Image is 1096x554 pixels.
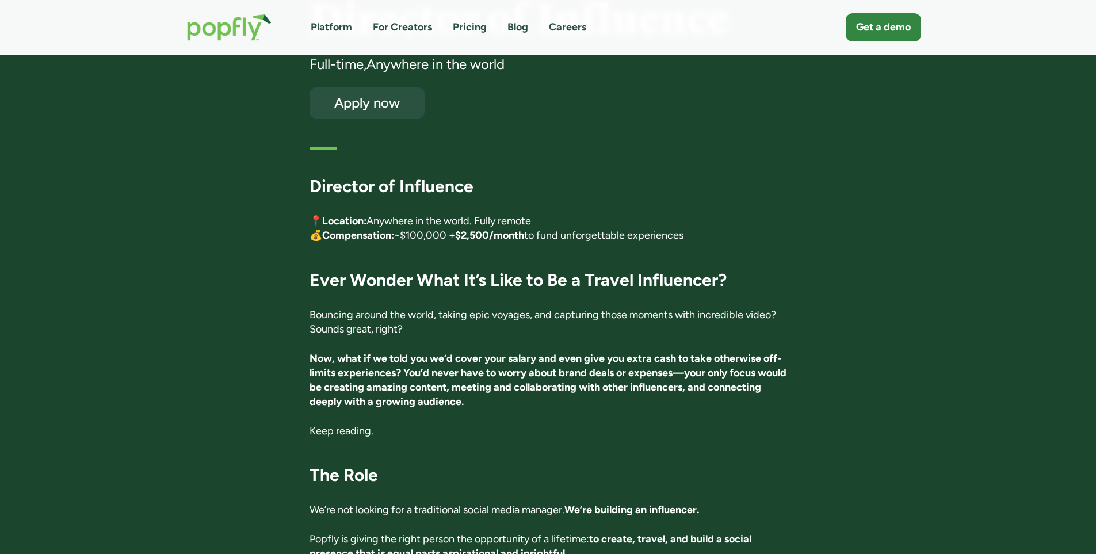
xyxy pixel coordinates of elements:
[310,175,473,197] strong: Director of Influence
[507,20,528,35] a: Blog
[310,269,727,291] strong: Ever Wonder What It’s Like to Be a Travel Influencer?
[453,20,487,35] a: Pricing
[372,132,786,147] div: [DATE]
[310,503,786,517] p: We’re not looking for a traditional social media manager.
[310,352,786,408] strong: Now, what if we told you we’d cover your salary and even give you extra cash to take otherwise of...
[310,424,786,438] p: Keep reading.
[310,308,786,337] p: Bouncing around the world, taking epic voyages, and capturing those moments with incredible video...
[322,229,394,242] strong: Compensation:
[310,132,362,147] h5: First listed:
[310,55,364,74] div: Full-time
[549,20,586,35] a: Careers
[364,55,366,74] div: ,
[310,214,786,243] p: 📍 Anywhere in the world. Fully remote 💰 ~$100,000 + to fund unforgettable experiences
[373,20,432,35] a: For Creators
[175,2,283,52] a: home
[310,464,378,486] strong: The Role
[856,20,911,35] div: Get a demo
[322,215,366,227] strong: Location:
[310,87,425,119] a: Apply now
[320,95,414,110] div: Apply now
[846,13,921,41] a: Get a demo
[564,503,699,516] strong: We’re building an influencer.
[311,20,352,35] a: Platform
[366,55,505,74] div: Anywhere in the world
[455,229,524,242] strong: $2,500/month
